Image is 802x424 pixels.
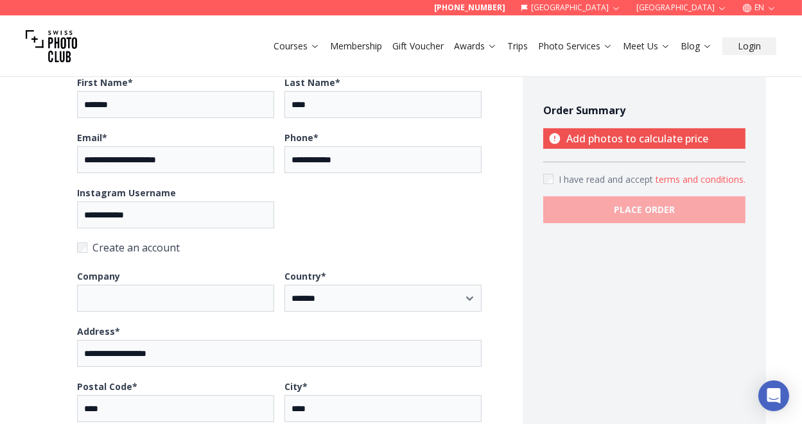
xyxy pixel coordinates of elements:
[284,76,340,89] b: Last Name *
[284,131,318,144] b: Phone *
[284,270,326,282] b: Country *
[434,3,505,13] a: [PHONE_NUMBER]
[543,174,554,184] input: Accept terms
[618,37,676,55] button: Meet Us
[77,239,482,257] label: Create an account
[77,380,137,393] b: Postal Code *
[502,37,533,55] button: Trips
[284,380,308,393] b: City *
[77,242,87,253] input: Create an account
[387,37,449,55] button: Gift Voucher
[26,21,77,72] img: Swiss photo club
[77,201,274,228] input: Instagram Username
[274,40,320,53] a: Courses
[77,146,274,173] input: Email*
[543,196,745,223] button: PLACE ORDER
[284,395,482,422] input: City*
[392,40,444,53] a: Gift Voucher
[77,285,274,312] input: Company
[325,37,387,55] button: Membership
[722,37,776,55] button: Login
[284,285,482,312] select: Country*
[758,380,789,411] div: Open Intercom Messenger
[614,203,675,216] b: PLACE ORDER
[284,91,482,118] input: Last Name*
[656,173,745,186] button: Accept termsI have read and accept
[543,103,745,118] h4: Order Summary
[676,37,717,55] button: Blog
[623,40,670,53] a: Meet Us
[268,37,325,55] button: Courses
[77,270,120,282] b: Company
[77,131,107,144] b: Email *
[284,146,482,173] input: Phone*
[77,76,133,89] b: First Name *
[543,128,745,149] p: Add photos to calculate price
[77,395,274,422] input: Postal Code*
[559,173,656,185] span: I have read and accept
[681,40,712,53] a: Blog
[330,40,382,53] a: Membership
[449,37,502,55] button: Awards
[533,37,618,55] button: Photo Services
[77,187,176,199] b: Instagram Username
[507,40,528,53] a: Trips
[538,40,613,53] a: Photo Services
[454,40,497,53] a: Awards
[77,340,482,367] input: Address*
[77,91,274,118] input: First Name*
[77,325,120,337] b: Address *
